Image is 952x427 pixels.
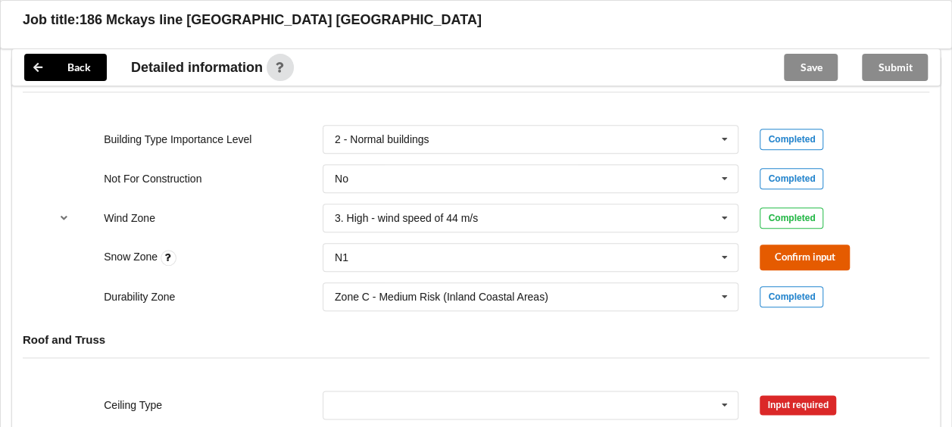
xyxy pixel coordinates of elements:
h3: 186 Mckays line [GEOGRAPHIC_DATA] [GEOGRAPHIC_DATA] [80,11,482,29]
div: 2 - Normal buildings [335,134,429,145]
div: Zone C - Medium Risk (Inland Coastal Areas) [335,291,548,302]
h3: Job title: [23,11,80,29]
div: Completed [760,168,823,189]
button: Confirm input [760,245,850,270]
div: 3. High - wind speed of 44 m/s [335,213,478,223]
div: Input required [760,395,836,415]
h4: Roof and Truss [23,332,929,347]
div: Completed [760,207,823,229]
div: Completed [760,129,823,150]
div: Completed [760,286,823,307]
label: Durability Zone [104,291,175,303]
label: Not For Construction [104,173,201,185]
div: No [335,173,348,184]
span: Detailed information [131,61,263,74]
div: N1 [335,252,348,263]
label: Snow Zone [104,251,161,263]
button: reference-toggle [49,204,79,232]
button: Back [24,54,107,81]
label: Ceiling Type [104,399,162,411]
label: Wind Zone [104,212,155,224]
label: Building Type Importance Level [104,133,251,145]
